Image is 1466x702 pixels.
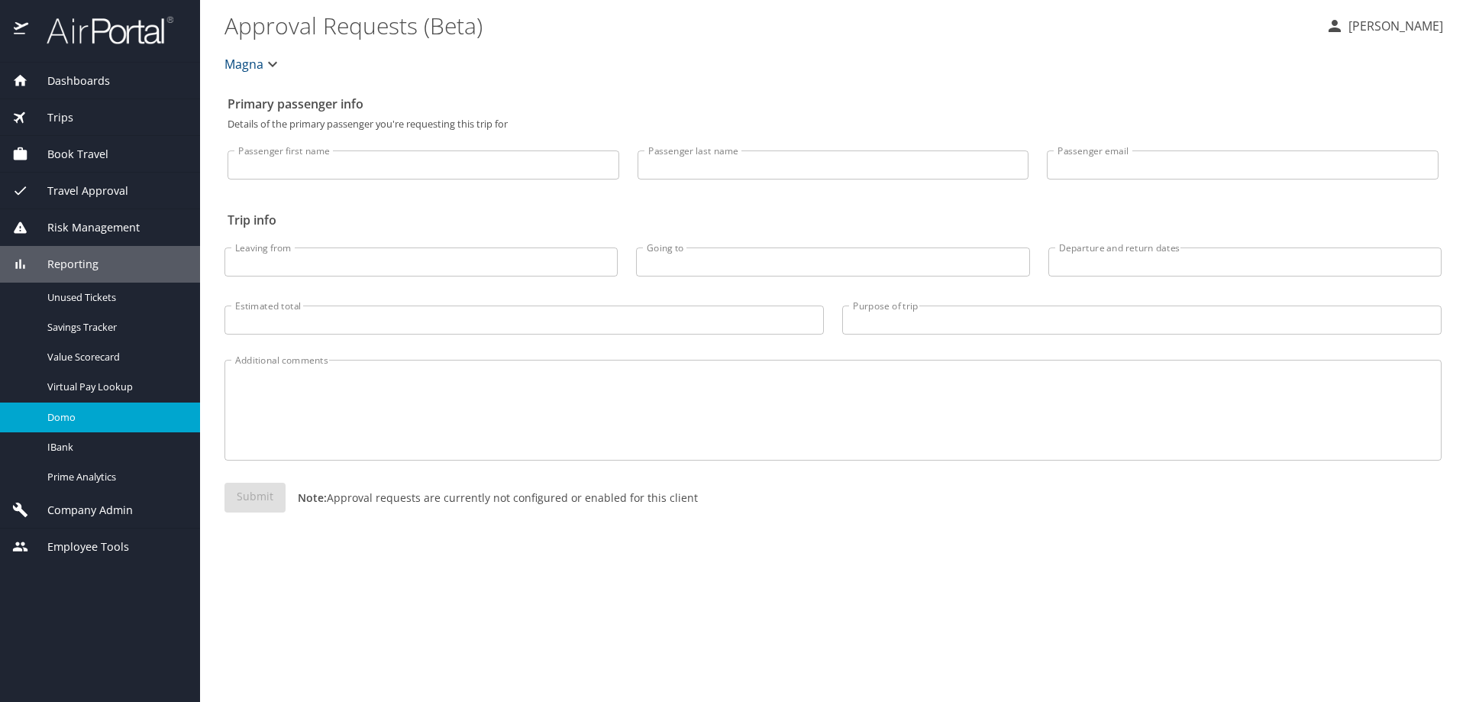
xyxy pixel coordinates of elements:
button: Magna [218,49,288,79]
span: Dashboards [28,73,110,89]
span: Travel Approval [28,183,128,199]
span: Company Admin [28,502,133,519]
img: airportal-logo.png [30,15,173,45]
img: icon-airportal.png [14,15,30,45]
h2: Primary passenger info [228,92,1439,116]
p: Details of the primary passenger you're requesting this trip for [228,119,1439,129]
p: [PERSON_NAME] [1344,17,1443,35]
strong: Note: [298,490,327,505]
span: IBank [47,440,182,455]
span: Savings Tracker [47,320,182,335]
h1: Approval Requests (Beta) [224,2,1313,49]
span: Book Travel [28,146,108,163]
span: Virtual Pay Lookup [47,380,182,394]
h2: Trip info [228,208,1439,232]
span: Unused Tickets [47,290,182,305]
button: [PERSON_NAME] [1319,12,1449,40]
p: Approval requests are currently not configured or enabled for this client [286,490,698,506]
span: Reporting [28,256,98,273]
span: Value Scorecard [47,350,182,364]
span: Prime Analytics [47,470,182,484]
span: Magna [224,53,263,75]
span: Employee Tools [28,539,129,555]
span: Trips [28,109,73,126]
span: Risk Management [28,219,140,236]
span: Domo [47,410,182,425]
